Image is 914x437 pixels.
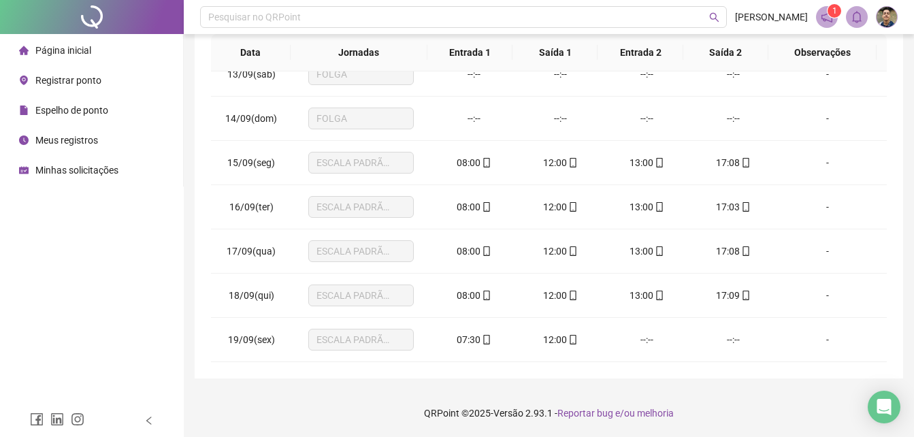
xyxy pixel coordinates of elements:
[832,6,837,16] span: 1
[442,67,506,82] div: --:--
[567,335,578,344] span: mobile
[144,416,154,425] span: left
[701,244,766,259] div: 17:08
[316,197,406,217] span: ESCALA PADRÃO 01
[701,111,766,126] div: --:--
[868,391,900,423] div: Open Intercom Messenger
[71,412,84,426] span: instagram
[709,12,719,22] span: search
[615,67,679,82] div: --:--
[735,10,808,25] span: [PERSON_NAME]
[512,34,598,71] th: Saída 1
[821,11,833,23] span: notification
[228,334,275,345] span: 19/09(sex)
[615,111,679,126] div: --:--
[787,332,868,347] div: -
[480,291,491,300] span: mobile
[653,202,664,212] span: mobile
[787,288,868,303] div: -
[480,158,491,167] span: mobile
[557,408,674,419] span: Reportar bug e/ou melhoria
[528,288,593,303] div: 12:00
[227,157,275,168] span: 15/09(seg)
[229,290,274,301] span: 18/09(qui)
[740,158,751,167] span: mobile
[779,45,866,60] span: Observações
[316,64,406,84] span: FOLGA
[528,332,593,347] div: 12:00
[701,67,766,82] div: --:--
[828,4,841,18] sup: 1
[528,155,593,170] div: 12:00
[567,202,578,212] span: mobile
[35,45,91,56] span: Página inicial
[442,111,506,126] div: --:--
[740,291,751,300] span: mobile
[768,34,877,71] th: Observações
[427,34,512,71] th: Entrada 1
[615,199,679,214] div: 13:00
[35,165,118,176] span: Minhas solicitações
[316,152,406,173] span: ESCALA PADRÃO 01
[567,291,578,300] span: mobile
[184,389,914,437] footer: QRPoint © 2025 - 2.93.1 -
[740,202,751,212] span: mobile
[442,199,506,214] div: 08:00
[787,111,868,126] div: -
[19,76,29,85] span: environment
[316,108,406,129] span: FOLGA
[877,7,897,27] img: 86328
[567,246,578,256] span: mobile
[480,335,491,344] span: mobile
[787,67,868,82] div: -
[683,34,768,71] th: Saída 2
[653,246,664,256] span: mobile
[480,246,491,256] span: mobile
[615,332,679,347] div: --:--
[528,111,593,126] div: --:--
[19,135,29,145] span: clock-circle
[50,412,64,426] span: linkedin
[701,155,766,170] div: 17:08
[19,106,29,115] span: file
[615,155,679,170] div: 13:00
[227,69,276,80] span: 13/09(sáb)
[211,34,291,71] th: Data
[493,408,523,419] span: Versão
[30,412,44,426] span: facebook
[701,332,766,347] div: --:--
[851,11,863,23] span: bell
[615,244,679,259] div: 13:00
[528,199,593,214] div: 12:00
[653,158,664,167] span: mobile
[316,241,406,261] span: ESCALA PADRÃO 01
[787,244,868,259] div: -
[316,285,406,306] span: ESCALA PADRÃO 01
[787,199,868,214] div: -
[528,67,593,82] div: --:--
[615,288,679,303] div: 13:00
[740,246,751,256] span: mobile
[291,34,428,71] th: Jornadas
[442,155,506,170] div: 08:00
[225,113,277,124] span: 14/09(dom)
[442,288,506,303] div: 08:00
[19,46,29,55] span: home
[229,201,274,212] span: 16/09(ter)
[567,158,578,167] span: mobile
[598,34,683,71] th: Entrada 2
[701,199,766,214] div: 17:03
[701,288,766,303] div: 17:09
[653,291,664,300] span: mobile
[528,244,593,259] div: 12:00
[19,165,29,175] span: schedule
[480,202,491,212] span: mobile
[35,75,101,86] span: Registrar ponto
[35,135,98,146] span: Meus registros
[787,155,868,170] div: -
[35,105,108,116] span: Espelho de ponto
[316,329,406,350] span: ESCALA PADRÃO 01
[442,244,506,259] div: 08:00
[227,246,276,257] span: 17/09(qua)
[442,332,506,347] div: 07:30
